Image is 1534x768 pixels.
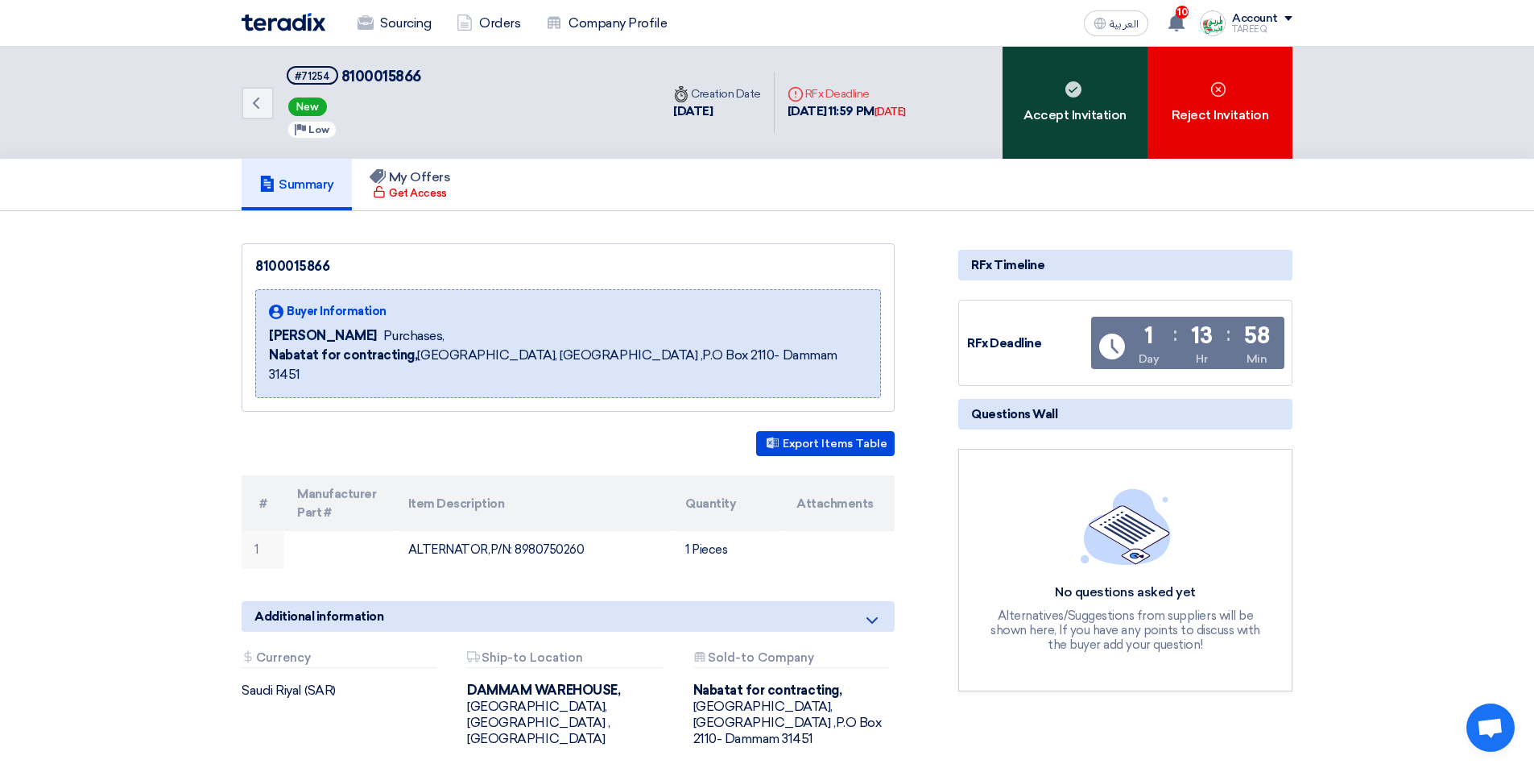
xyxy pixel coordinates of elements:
div: 8100015866 [255,257,881,276]
div: Creation Date [673,85,761,102]
td: 1 Pieces [672,531,784,569]
h5: My Offers [370,169,451,185]
button: Export Items Table [756,431,895,456]
div: RFx Timeline [958,250,1292,280]
span: 10 [1176,6,1189,19]
div: Reject Invitation [1147,47,1292,159]
span: Questions Wall [971,405,1057,423]
div: TAREEQ [1232,25,1292,34]
a: Sourcing [345,6,444,41]
span: Low [308,124,329,135]
div: [GEOGRAPHIC_DATA], [GEOGRAPHIC_DATA] ,P.O Box 2110- Dammam 31451 [693,683,895,747]
th: Item Description [395,475,673,531]
h5: 8100015866 [287,66,421,86]
span: Additional information [254,608,383,625]
b: Nabatat for contracting, [269,347,417,363]
button: العربية [1084,10,1148,36]
div: 58 [1244,325,1269,347]
div: Get Access [373,185,446,201]
span: العربية [1110,19,1139,30]
div: Alternatives/Suggestions from suppliers will be shown here, If you have any points to discuss wit... [989,608,1263,652]
div: Min [1247,351,1267,367]
a: Summary [242,159,352,210]
span: Purchases, [383,326,444,346]
div: RFx Deadline [788,85,906,102]
div: [DATE] [875,104,906,120]
div: Saudi Riyal (SAR) [242,683,443,699]
div: No questions asked yet [989,584,1263,601]
div: [GEOGRAPHIC_DATA], [GEOGRAPHIC_DATA] ,[GEOGRAPHIC_DATA] [467,683,668,747]
img: empty_state_list.svg [1081,488,1171,564]
div: 13 [1191,325,1212,347]
div: Hr [1196,351,1207,367]
div: [DATE] 11:59 PM [788,102,906,121]
div: Ship-to Location [467,651,662,668]
h5: Summary [259,176,334,193]
th: Manufacturer Part # [284,475,395,531]
div: Account [1232,12,1278,26]
span: [GEOGRAPHIC_DATA], [GEOGRAPHIC_DATA] ,P.O Box 2110- Dammam 31451 [269,346,867,384]
th: Attachments [784,475,895,531]
b: Nabatat for contracting, [693,683,841,698]
a: My Offers Get Access [352,159,469,210]
div: #71254 [295,71,330,81]
div: Day [1139,351,1160,367]
div: Accept Invitation [1003,47,1147,159]
img: Teradix logo [242,13,325,31]
img: Screenshot___1727703618088.png [1200,10,1226,36]
span: [PERSON_NAME] [269,326,377,346]
b: DAMMAM WAREHOUSE, [467,683,620,698]
div: : [1226,320,1230,349]
th: Quantity [672,475,784,531]
a: Orders [444,6,533,41]
span: Buyer Information [287,303,387,320]
td: ALTERNATOR,P/N: 8980750260 [395,531,673,569]
span: New [288,98,327,116]
div: [DATE] [673,102,761,121]
div: Currency [242,651,436,668]
div: 1 [1144,325,1153,347]
th: # [242,475,284,531]
a: Company Profile [533,6,680,41]
div: RFx Deadline [967,334,1088,353]
td: 1 [242,531,284,569]
span: 8100015866 [341,68,421,85]
a: Open chat [1466,704,1515,752]
div: : [1173,320,1177,349]
div: Sold-to Company [693,651,888,668]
